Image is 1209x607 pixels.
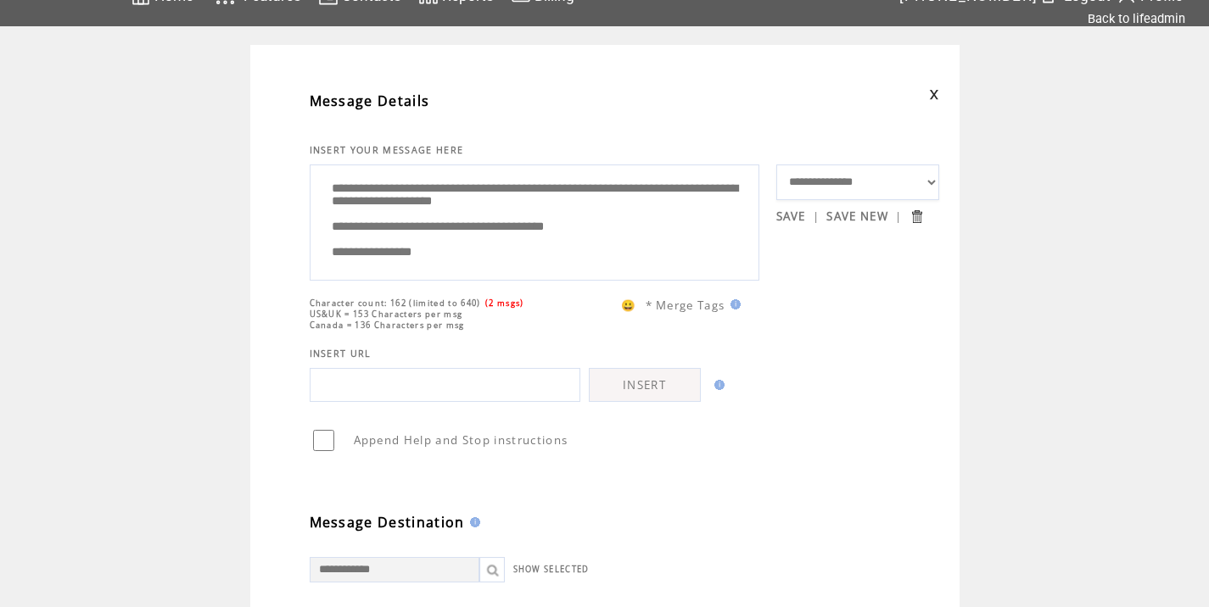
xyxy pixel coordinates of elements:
[310,144,464,156] span: INSERT YOUR MESSAGE HERE
[895,209,902,224] span: |
[310,320,465,331] span: Canada = 136 Characters per msg
[621,298,636,313] span: 😀
[310,513,465,532] span: Message Destination
[776,209,806,224] a: SAVE
[646,298,725,313] span: * Merge Tags
[310,298,481,309] span: Character count: 162 (limited to 640)
[310,92,430,110] span: Message Details
[310,309,463,320] span: US&UK = 153 Characters per msg
[725,299,741,309] img: help.gif
[513,564,590,575] a: SHOW SELECTED
[1088,11,1185,26] a: Back to lifeadmin
[813,209,820,224] span: |
[485,298,524,309] span: (2 msgs)
[354,432,568,448] span: Append Help and Stop instructions
[465,517,480,527] img: help.gif
[709,380,725,390] img: help.gif
[826,209,888,224] a: SAVE NEW
[909,209,925,225] input: Submit
[589,368,701,402] a: INSERT
[310,348,372,359] span: INSERT URL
